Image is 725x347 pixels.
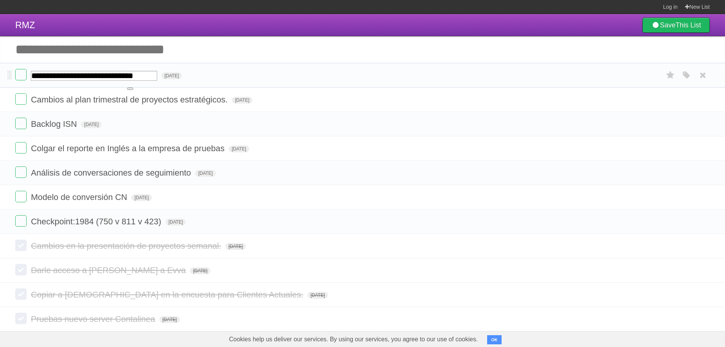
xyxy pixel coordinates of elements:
[81,121,102,128] span: [DATE]
[166,219,186,225] span: [DATE]
[15,166,27,178] label: Done
[232,97,252,104] span: [DATE]
[308,292,328,299] span: [DATE]
[15,215,27,227] label: Done
[195,170,216,177] span: [DATE]
[15,191,27,202] label: Done
[15,313,27,324] label: Done
[663,69,678,82] label: Star task
[31,144,226,153] span: Colgar el reporte en Inglés a la empresa de pruebas
[31,217,163,226] span: Checkpoint:1984 (750 v 811 v 423)
[221,332,486,347] span: Cookies help us deliver our services. By using our services, you agree to our use of cookies.
[161,72,182,79] span: [DATE]
[15,288,27,300] label: Done
[229,146,249,152] span: [DATE]
[225,243,246,250] span: [DATE]
[31,119,79,129] span: Backlog ISN
[131,194,152,201] span: [DATE]
[31,95,229,104] span: Cambios al plan trimestral de proyectos estratégicos.
[487,335,502,344] button: OK
[31,265,188,275] span: Darle acceso a [PERSON_NAME] a Evva
[15,69,27,80] label: Done
[159,316,180,323] span: [DATE]
[15,118,27,129] label: Done
[31,241,223,251] span: Cambios en la presentación de proyectos semanal.
[31,192,129,202] span: Modelo de conversión CN
[642,18,710,33] a: SaveThis List
[31,290,305,299] span: Copiar a [DEMOGRAPHIC_DATA] en la encuesta para Clientes Actuales.
[676,21,701,29] b: This List
[15,264,27,275] label: Done
[31,314,157,324] span: Pruebas nuevo server Contalinea
[15,93,27,105] label: Done
[15,20,35,30] span: RMZ
[15,142,27,154] label: Done
[15,240,27,251] label: Done
[190,267,210,274] span: [DATE]
[31,168,193,177] span: Análisis de conversaciones de seguimiento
